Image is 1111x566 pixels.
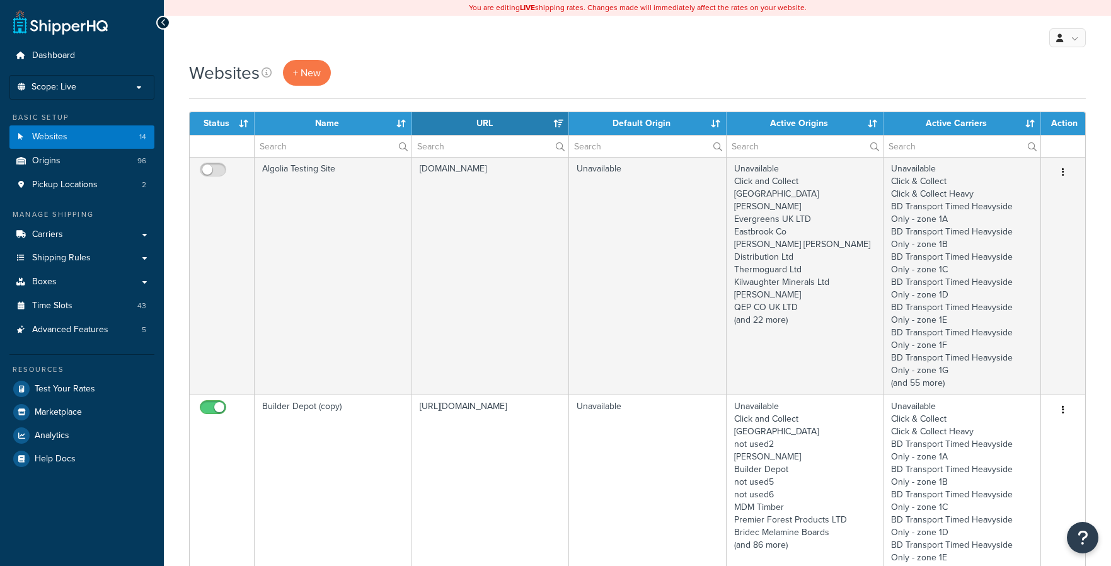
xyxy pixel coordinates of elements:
b: LIVE [520,2,535,13]
span: Help Docs [35,454,76,465]
th: Action [1041,112,1085,135]
input: Search [255,136,412,157]
th: Name: activate to sort column ascending [255,112,412,135]
div: Manage Shipping [9,209,154,220]
td: Unavailable Click & Collect Click & Collect Heavy BD Transport Timed Heavyside Only - zone 1A BD ... [884,157,1041,395]
span: 43 [137,301,146,311]
a: Time Slots 43 [9,294,154,318]
th: Active Carriers: activate to sort column ascending [884,112,1041,135]
li: Time Slots [9,294,154,318]
a: Websites 14 [9,125,154,149]
th: Default Origin: activate to sort column ascending [569,112,727,135]
span: Websites [32,132,67,142]
input: Search [884,136,1040,157]
a: Marketplace [9,401,154,424]
a: ShipperHQ Home [13,9,108,35]
a: Origins 96 [9,149,154,173]
span: Scope: Live [32,82,76,93]
th: Status: activate to sort column ascending [190,112,255,135]
span: 14 [139,132,146,142]
a: Dashboard [9,44,154,67]
a: + New [283,60,331,86]
span: Origins [32,156,60,166]
input: Search [412,136,568,157]
a: Pickup Locations 2 [9,173,154,197]
a: Shipping Rules [9,246,154,270]
div: Resources [9,364,154,375]
span: 5 [142,325,146,335]
input: Search [569,136,726,157]
span: + New [293,66,321,80]
span: Analytics [35,430,69,441]
button: Open Resource Center [1067,522,1098,553]
div: Basic Setup [9,112,154,123]
td: Unavailable [569,157,727,395]
li: Advanced Features [9,318,154,342]
th: Active Origins: activate to sort column ascending [727,112,884,135]
span: Test Your Rates [35,384,95,395]
li: Websites [9,125,154,149]
span: Marketplace [35,407,82,418]
span: Dashboard [32,50,75,61]
span: Advanced Features [32,325,108,335]
span: Boxes [32,277,57,287]
input: Search [727,136,884,157]
a: Analytics [9,424,154,447]
a: Carriers [9,223,154,246]
span: Pickup Locations [32,180,98,190]
span: Shipping Rules [32,253,91,263]
td: [DOMAIN_NAME] [412,157,569,395]
li: Pickup Locations [9,173,154,197]
span: 2 [142,180,146,190]
a: Help Docs [9,448,154,470]
span: Time Slots [32,301,72,311]
th: URL: activate to sort column ascending [412,112,569,135]
span: Carriers [32,229,63,240]
a: Test Your Rates [9,378,154,400]
td: Unavailable Click and Collect [GEOGRAPHIC_DATA] [PERSON_NAME] Evergreens UK LTD Eastbrook Co [PER... [727,157,884,395]
td: Algolia Testing Site [255,157,412,395]
span: 96 [137,156,146,166]
h1: Websites [189,61,260,85]
li: Origins [9,149,154,173]
a: Advanced Features 5 [9,318,154,342]
a: Boxes [9,270,154,294]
